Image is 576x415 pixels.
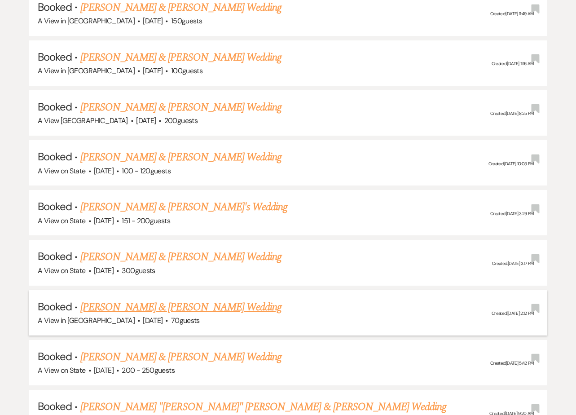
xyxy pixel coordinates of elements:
span: Booked [38,150,72,163]
a: [PERSON_NAME] & [PERSON_NAME] Wedding [80,99,281,115]
span: A View in [GEOGRAPHIC_DATA] [38,316,135,325]
span: Created: [DATE] 11:49 AM [490,11,534,17]
a: [PERSON_NAME] & [PERSON_NAME]'s Wedding [80,199,288,215]
span: A View on State [38,216,85,225]
span: [DATE] [143,316,163,325]
span: 151 - 200 guests [122,216,170,225]
span: Booked [38,50,72,64]
span: Booked [38,199,72,213]
span: Booked [38,349,72,363]
span: Created: [DATE] 10:03 PM [488,161,534,167]
span: A View on State [38,366,85,375]
span: Booked [38,399,72,413]
a: [PERSON_NAME] & [PERSON_NAME] Wedding [80,249,281,265]
span: Created: [DATE] 3:29 PM [490,211,534,216]
span: A View in [GEOGRAPHIC_DATA] [38,66,135,75]
span: A View [GEOGRAPHIC_DATA] [38,116,128,125]
span: [DATE] [136,116,156,125]
span: 70 guests [171,316,200,325]
span: 100 - 120 guests [122,166,170,176]
span: 100 guests [171,66,202,75]
span: [DATE] [94,166,114,176]
span: Created: [DATE] 5:42 PM [490,361,534,366]
span: 150 guests [171,16,202,26]
span: Booked [38,300,72,313]
span: Created: [DATE] 11:16 AM [492,61,534,66]
span: [DATE] [94,216,114,225]
span: [DATE] [94,266,114,275]
span: [DATE] [94,366,114,375]
span: Booked [38,249,72,263]
span: Created: [DATE] 8:25 PM [490,111,534,117]
a: [PERSON_NAME] & [PERSON_NAME] Wedding [80,149,281,165]
span: Booked [38,100,72,114]
span: A View in [GEOGRAPHIC_DATA] [38,16,135,26]
span: [DATE] [143,66,163,75]
span: Created: [DATE] 2:12 PM [492,310,534,316]
a: [PERSON_NAME] & [PERSON_NAME] Wedding [80,349,281,365]
span: A View on State [38,266,85,275]
span: A View on State [38,166,85,176]
a: [PERSON_NAME] & [PERSON_NAME] Wedding [80,49,281,66]
span: Created: [DATE] 3:17 PM [492,260,534,266]
span: [DATE] [143,16,163,26]
a: [PERSON_NAME] "[PERSON_NAME]" [PERSON_NAME] & [PERSON_NAME] Wedding [80,399,447,415]
span: 200 - 250 guests [122,366,174,375]
span: 200 guests [164,116,198,125]
a: [PERSON_NAME] & [PERSON_NAME] Wedding [80,299,281,315]
span: 300 guests [122,266,155,275]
